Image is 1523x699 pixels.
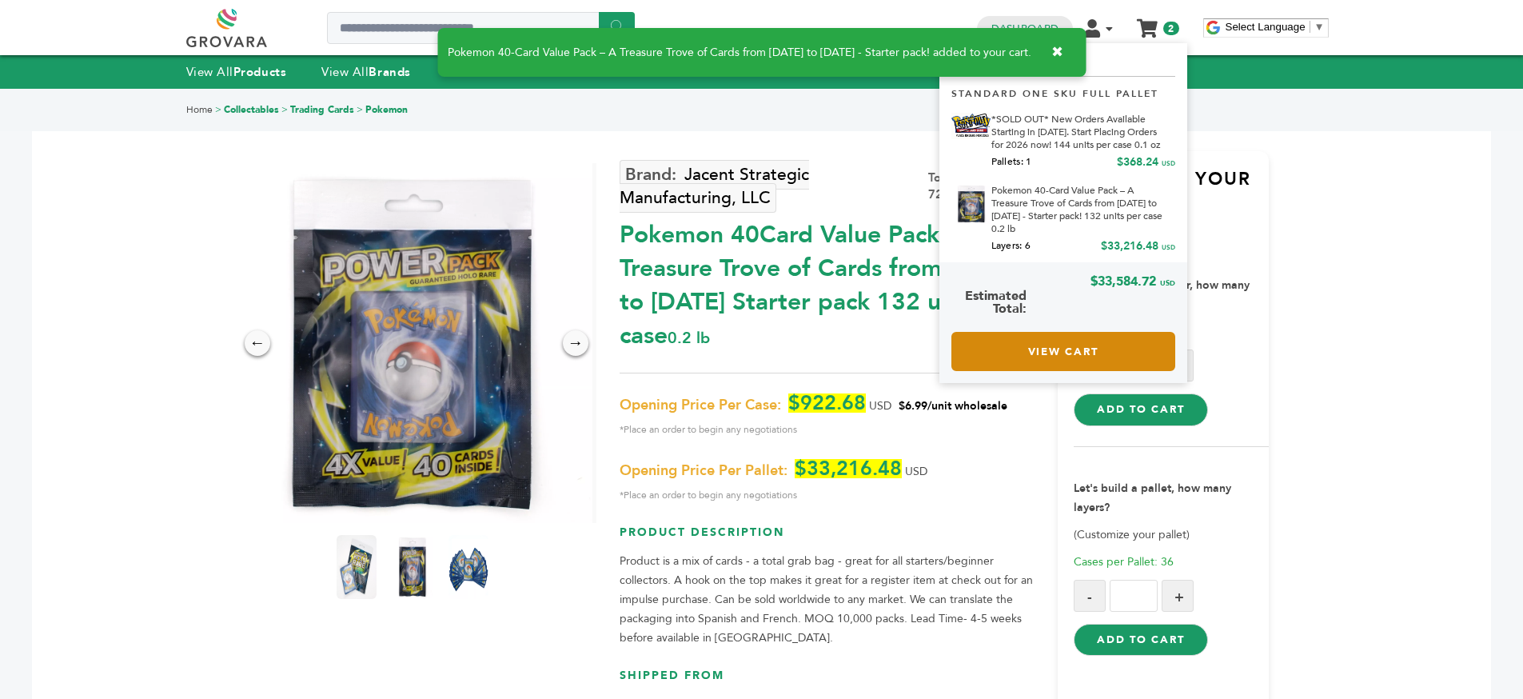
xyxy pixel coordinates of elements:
span: > [215,103,221,116]
a: Pokemon [365,103,408,116]
a: Collectables [224,103,279,116]
span: Pallets: 1 [991,155,1032,168]
img: Pokemon 40-Card Value Pack – A Treasure Trove of Cards from 1996 to 2024 - Starter pack! 132 unit... [233,163,592,523]
button: Add to Cart [1074,624,1207,656]
p: Product is a mix of cards - a total grab bag - great for all starters/beginner collectors. A hook... [620,552,1042,648]
div: Total Sold Cases: 724 [928,170,1042,203]
button: + [1162,580,1194,612]
span: USD [1160,278,1175,288]
span: $6.99/unit wholesale [899,398,1007,413]
span: USD [1162,243,1175,252]
span: > [281,103,288,116]
strong: Let's build a pallet, how many layers? [1074,481,1231,515]
a: My Cart [1138,14,1156,31]
span: USD [869,398,891,413]
strong: Brands [369,64,410,80]
span: 2 [1163,22,1178,35]
span: ▼ [1314,21,1325,33]
span: $33,216.48 [795,459,902,478]
a: *SOLD OUT* New Orders Available Starting in [DATE]. Start Placing Orders for 2026 now! 144 units ... [991,113,1169,151]
span: *Place an order to begin any negotiations [620,485,1042,505]
strong: Products [233,64,286,80]
span: Opening Price Per Pallet: [620,461,787,481]
span: Layers: 6 [991,239,1031,252]
span: *Place an order to begin any negotiations [620,420,1042,439]
img: Pokemon 40-Card Value Pack – A Treasure Trove of Cards from 1996 to 2024 - Starter pack! 132 unit... [449,535,488,599]
a: Home [186,103,213,116]
span: Select Language [1226,21,1306,33]
p: (Customize your pallet) [1074,525,1269,545]
span: > [357,103,363,116]
span: 0.2 lb [668,327,710,349]
button: Add to Cart [1074,393,1207,425]
span: $922.68 [788,393,866,413]
a: View Cart [951,332,1175,371]
a: View AllProducts [186,64,287,80]
button: ✖ [1039,36,1075,69]
input: Search a product or brand... [327,12,635,44]
a: Select Language​ [1226,21,1325,33]
span: USD [905,464,927,479]
img: Pokemon 40-Card Value Pack – A Treasure Trove of Cards from 1996 to 2024 - Starter pack! 132 unit... [393,535,433,599]
div: ← [245,330,270,356]
a: View AllBrands [321,64,411,80]
span: Pokemon 40-Card Value Pack – A Treasure Trove of Cards from [DATE] to [DATE] - Starter pack! adde... [448,47,1031,58]
a: Pokemon 40-Card Value Pack – A Treasure Trove of Cards from [DATE] to [DATE] - Starter pack! 132 ... [991,184,1169,235]
span: $33,584.72 [1090,273,1156,290]
a: Jacent Strategic Manufacturing, LLC [620,160,809,213]
a: Trading Cards [290,103,354,116]
div: Pokemon 40Card Value Pack A Treasure Trove of Cards from [DATE] to [DATE] Starter pack 132 units ... [620,210,1042,353]
span: Cases per Pallet: 36 [1074,554,1174,569]
button: - [1074,580,1106,612]
span: Estimated Total: [951,282,1038,322]
span: $33,216.48 [1101,238,1158,254]
h3: Shipped From [620,668,1042,696]
span: ​ [1310,21,1310,33]
p: Standard One Sku Full Pallet [951,77,1175,101]
span: $368.24 [1117,154,1158,170]
span: USD [1162,159,1175,168]
a: Dashboard [991,22,1059,36]
img: Pokemon 40-Card Value Pack – A Treasure Trove of Cards from 1996 to 2024 - Starter pack! 132 unit... [337,535,377,599]
span: Opening Price Per Case: [620,396,781,415]
div: → [563,330,588,356]
h3: Product Description [620,525,1042,553]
